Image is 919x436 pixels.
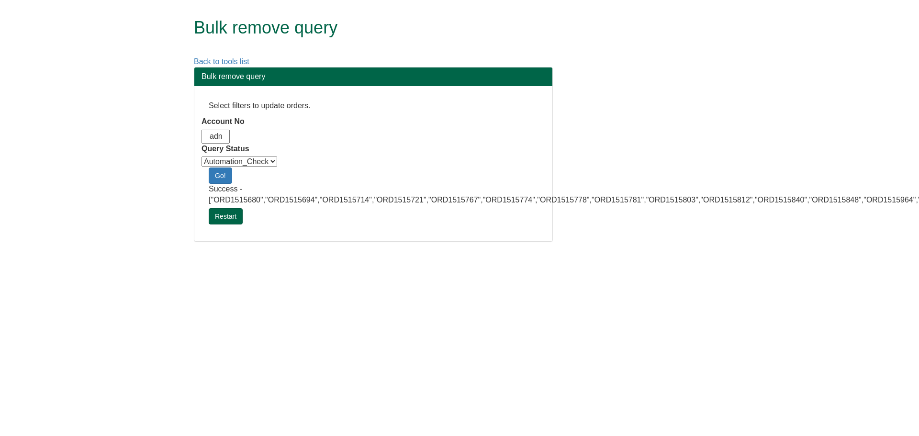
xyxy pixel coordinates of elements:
h1: Bulk remove query [194,18,704,37]
label: Account No [202,116,245,127]
label: Query Status [202,144,249,155]
a: Restart [209,208,243,224]
a: Go! [209,168,232,184]
a: Back to tools list [194,57,249,66]
p: Select filters to update orders. [209,101,538,112]
h3: Bulk remove query [202,72,545,81]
